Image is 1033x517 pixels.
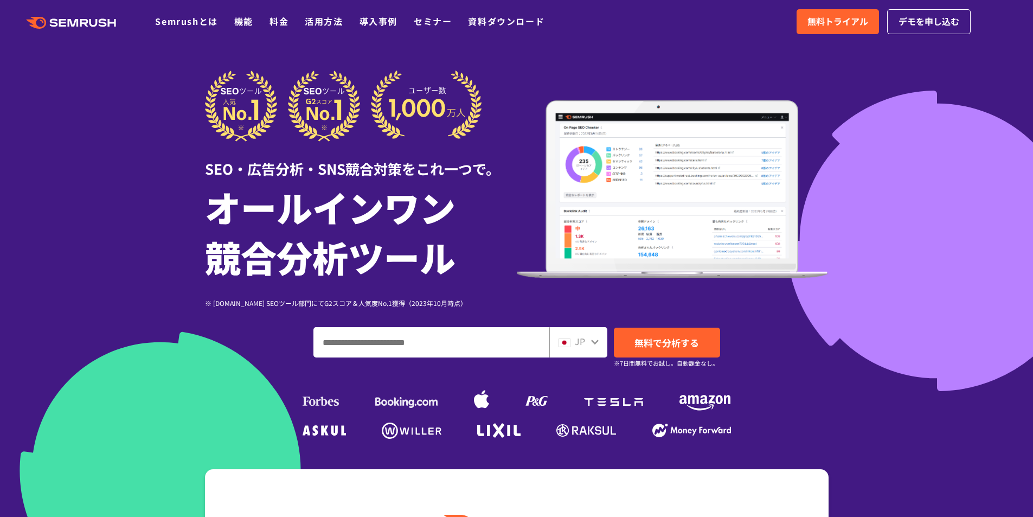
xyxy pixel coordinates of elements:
[575,335,585,348] span: JP
[205,298,517,308] div: ※ [DOMAIN_NAME] SEOツール部門にてG2スコア＆人気度No.1獲得（2023年10月時点）
[414,15,452,28] a: セミナー
[305,15,343,28] a: 活用方法
[314,328,549,357] input: ドメイン、キーワードまたはURLを入力してください
[887,9,971,34] a: デモを申し込む
[807,15,868,29] span: 無料トライアル
[205,142,517,179] div: SEO・広告分析・SNS競合対策をこれ一つで。
[360,15,397,28] a: 導入事例
[614,358,718,368] small: ※7日間無料でお試し。自動課金なし。
[205,182,517,282] h1: オールインワン 競合分析ツール
[614,328,720,358] a: 無料で分析する
[797,9,879,34] a: 無料トライアル
[155,15,217,28] a: Semrushとは
[270,15,288,28] a: 料金
[634,336,699,349] span: 無料で分析する
[899,15,959,29] span: デモを申し込む
[234,15,253,28] a: 機能
[468,15,544,28] a: 資料ダウンロード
